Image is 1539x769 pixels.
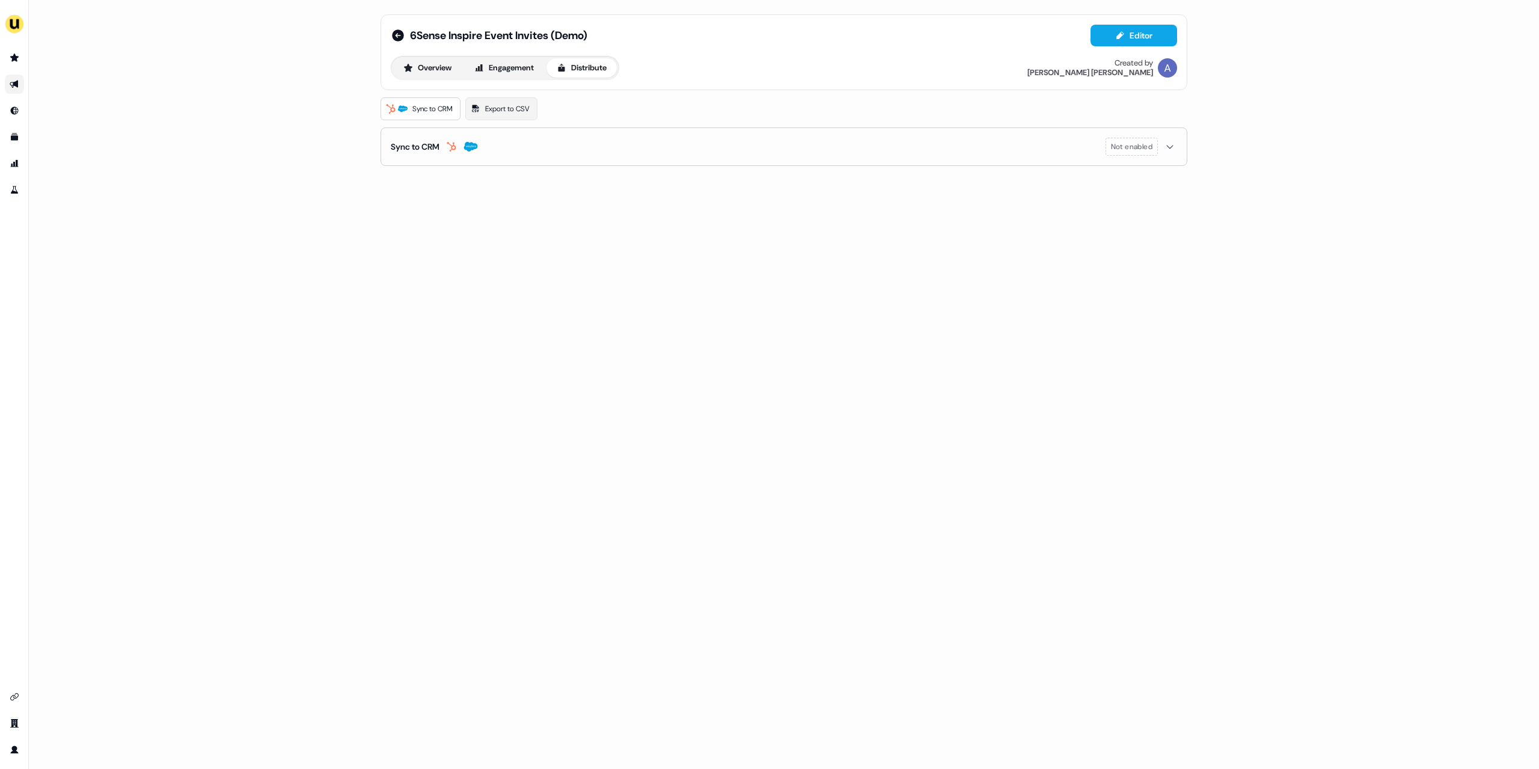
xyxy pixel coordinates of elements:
[381,97,460,120] a: Sync to CRM
[391,128,1177,165] button: Sync to CRMNot enabled
[393,58,462,78] button: Overview
[5,687,24,706] a: Go to integrations
[391,141,439,153] div: Sync to CRM
[1158,58,1177,78] img: Aaron
[546,58,617,78] button: Distribute
[1111,141,1152,153] span: Not enabled
[1091,31,1177,43] a: Editor
[5,740,24,759] a: Go to profile
[485,103,530,115] span: Export to CSV
[1115,58,1153,68] div: Created by
[465,97,537,120] a: Export to CSV
[5,48,24,67] a: Go to prospects
[1091,25,1177,46] button: Editor
[5,101,24,120] a: Go to Inbound
[410,28,587,43] span: 6Sense Inspire Event Invites (Demo)
[5,154,24,173] a: Go to attribution
[412,103,453,115] span: Sync to CRM
[464,58,544,78] button: Engagement
[5,75,24,94] a: Go to outbound experience
[1027,68,1153,78] div: [PERSON_NAME] [PERSON_NAME]
[5,127,24,147] a: Go to templates
[5,714,24,733] a: Go to team
[5,180,24,200] a: Go to experiments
